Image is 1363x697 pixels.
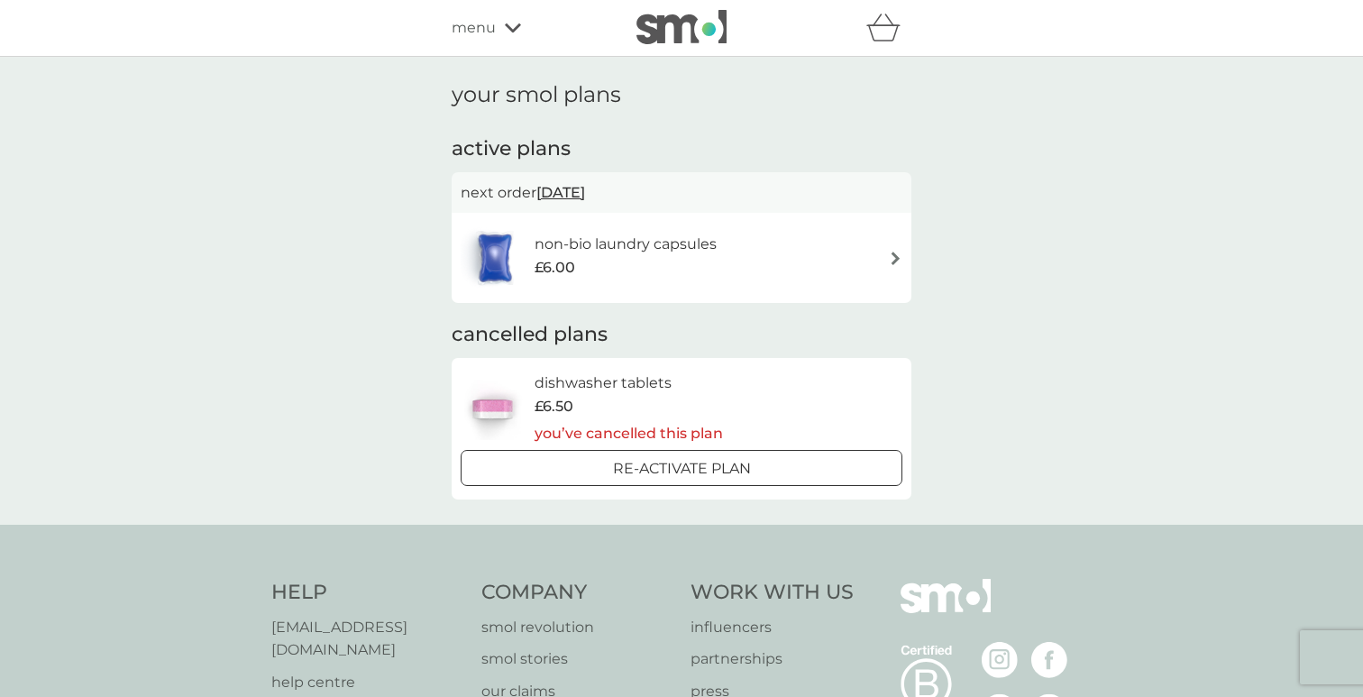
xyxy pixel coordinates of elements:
[982,642,1018,678] img: visit the smol Instagram page
[461,181,902,205] p: next order
[461,377,524,440] img: dishwasher tablets
[461,450,902,486] button: Re-activate Plan
[691,579,854,607] h4: Work With Us
[535,395,573,418] span: £6.50
[271,671,463,694] a: help centre
[452,16,496,40] span: menu
[1031,642,1067,678] img: visit the smol Facebook page
[536,175,585,210] span: [DATE]
[271,616,463,662] a: [EMAIL_ADDRESS][DOMAIN_NAME]
[535,256,575,280] span: £6.00
[901,579,991,640] img: smol
[691,647,854,671] a: partnerships
[452,135,911,163] h2: active plans
[535,233,717,256] h6: non-bio laundry capsules
[535,371,723,395] h6: dishwasher tablets
[691,616,854,639] a: influencers
[613,457,751,481] p: Re-activate Plan
[889,252,902,265] img: arrow right
[535,422,723,445] p: you’ve cancelled this plan
[452,321,911,349] h2: cancelled plans
[481,647,673,671] a: smol stories
[452,82,911,108] h1: your smol plans
[481,616,673,639] a: smol revolution
[481,579,673,607] h4: Company
[271,579,463,607] h4: Help
[461,226,529,289] img: non-bio laundry capsules
[636,10,727,44] img: smol
[866,10,911,46] div: basket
